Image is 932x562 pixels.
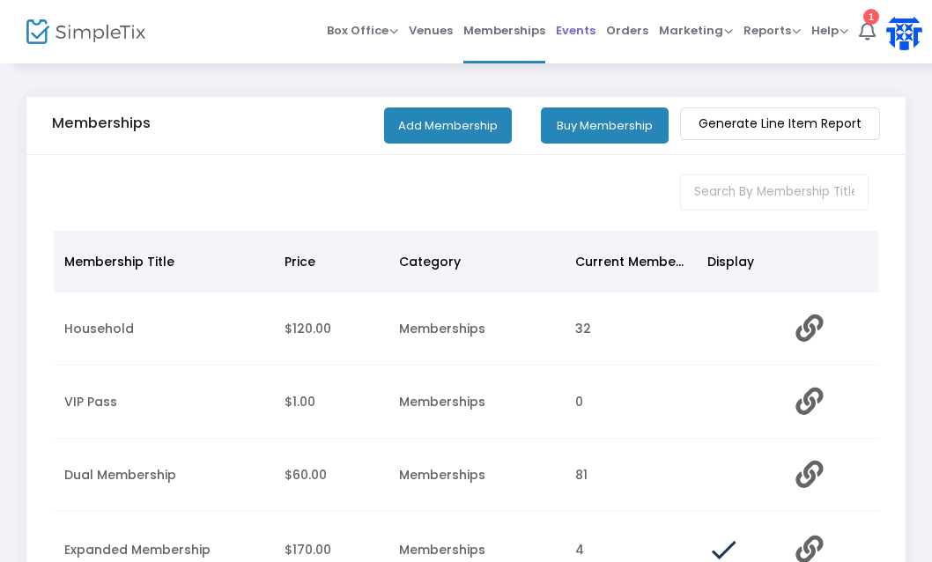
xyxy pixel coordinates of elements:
[565,366,697,439] td: 0
[565,292,697,366] td: 32
[388,439,565,512] td: Memberships
[54,439,274,512] td: Dual Membership
[409,8,453,53] span: Venues
[388,366,565,439] td: Memberships
[52,115,151,132] h5: Memberships
[274,439,388,512] td: $60.00
[388,292,565,366] td: Memberships
[680,174,869,211] input: Search By Membership Title
[274,231,388,292] th: Price
[811,22,848,39] span: Help
[274,292,388,366] td: $120.00
[743,22,801,39] span: Reports
[54,292,274,366] td: Household
[606,8,648,53] span: Orders
[659,22,733,39] span: Marketing
[54,366,274,439] td: VIP Pass
[463,8,545,53] span: Memberships
[384,107,512,144] button: Add Membership
[565,231,697,292] th: Current Members
[54,231,274,292] th: Membership Title
[388,231,565,292] th: Category
[697,231,785,292] th: Display
[541,107,669,144] button: Buy Membership
[327,22,398,39] span: Box Office
[680,107,880,140] m-button: Generate Line Item Report
[274,366,388,439] td: $1.00
[565,439,697,512] td: 81
[863,9,879,25] div: 1
[556,8,595,53] span: Events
